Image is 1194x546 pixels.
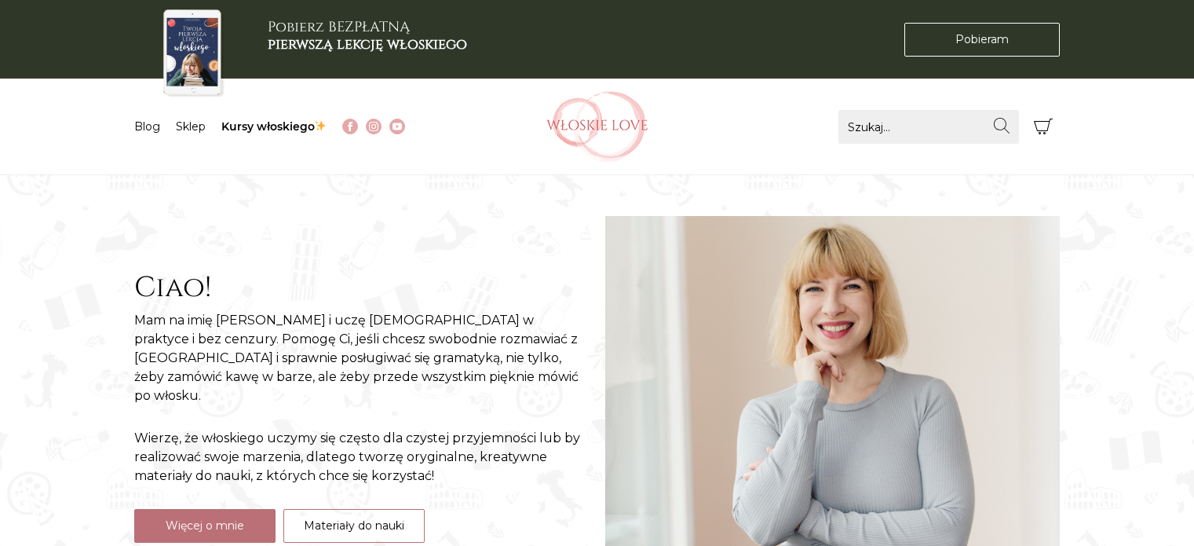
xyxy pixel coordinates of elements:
[283,509,425,543] a: Materiały do nauki
[904,23,1060,57] a: Pobieram
[134,271,590,305] h2: Ciao!
[134,119,160,134] a: Blog
[134,429,590,486] p: Wierzę, że włoskiego uczymy się często dla czystej przyjemności lub by realizować swoje marzenia,...
[134,509,276,543] a: Więcej o mnie
[315,120,326,131] img: ✨
[268,19,467,53] h3: Pobierz BEZPŁATNĄ
[546,91,648,162] img: Włoskielove
[221,119,327,134] a: Kursy włoskiego
[176,119,206,134] a: Sklep
[268,35,467,54] b: pierwszą lekcję włoskiego
[1027,110,1061,144] button: Koszyk
[838,110,1019,144] input: Szukaj...
[955,31,1009,48] span: Pobieram
[134,311,590,405] p: Mam na imię [PERSON_NAME] i uczę [DEMOGRAPHIC_DATA] w praktyce i bez cenzury. Pomogę Ci, jeśli ch...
